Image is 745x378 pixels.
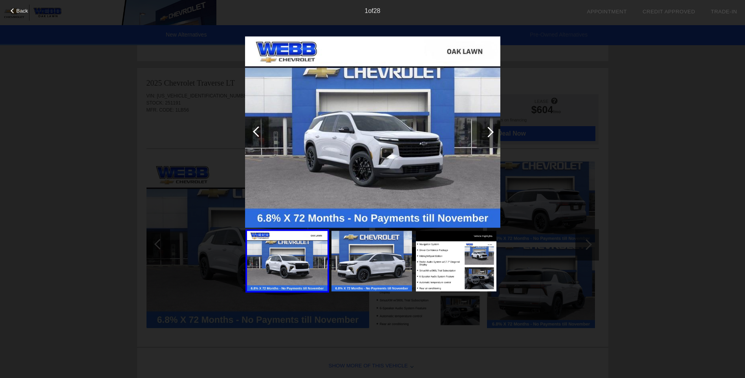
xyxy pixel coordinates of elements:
span: 28 [373,7,381,14]
a: Credit Approved [642,9,695,15]
span: 1 [364,7,368,14]
a: Appointment [587,9,627,15]
a: Trade-In [711,9,737,15]
img: 9cf83a06-86e4-4dff-abbb-838da4a6393f.jpg [331,231,412,292]
img: 9701386e-4d9a-4b8b-a275-6c85337b108a.jpg [245,36,500,228]
img: 9035e5cd-a9a1-4458-b8fa-bd8c357bb592.jpg [416,231,496,292]
span: Back [16,8,28,14]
